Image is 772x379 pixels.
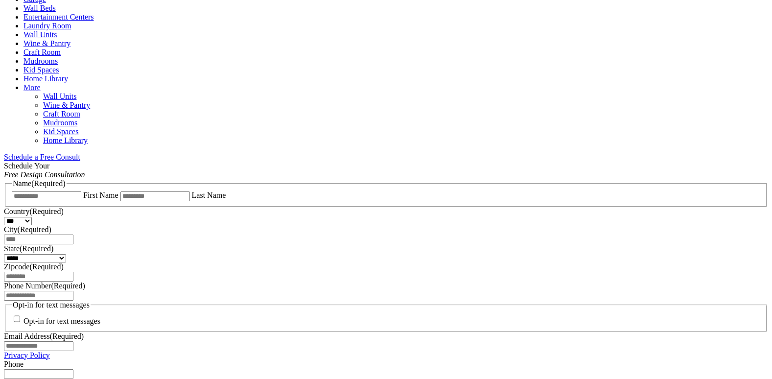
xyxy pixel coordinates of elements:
legend: Opt-in for text messages [12,301,91,309]
label: Country [4,207,64,215]
a: Home Library [43,136,88,144]
a: Craft Room [43,110,80,118]
label: Zipcode [4,262,64,271]
span: Schedule Your [4,162,85,179]
span: (Required) [18,225,51,234]
a: Wine & Pantry [43,101,90,109]
span: (Required) [31,179,65,188]
a: Wine & Pantry [23,39,70,47]
span: (Required) [29,207,63,215]
a: Mudrooms [43,118,77,127]
a: Mudrooms [23,57,58,65]
a: Wall Beds [23,4,56,12]
label: City [4,225,51,234]
label: Phone [4,360,23,368]
span: (Required) [29,262,63,271]
a: Privacy Policy [4,351,50,359]
a: Wall Units [43,92,76,100]
legend: Name [12,179,67,188]
a: Home Library [23,74,68,83]
label: State [4,244,53,253]
a: Kid Spaces [43,127,78,136]
a: More menu text will display only on big screen [23,83,41,92]
em: Free Design Consultation [4,170,85,179]
a: Entertainment Centers [23,13,94,21]
span: (Required) [50,332,84,340]
span: (Required) [51,282,85,290]
label: Phone Number [4,282,85,290]
a: Schedule a Free Consult (opens a dropdown menu) [4,153,80,161]
label: First Name [83,191,118,199]
span: (Required) [20,244,53,253]
a: Craft Room [23,48,61,56]
a: Kid Spaces [23,66,59,74]
label: Opt-in for text messages [23,317,100,326]
label: Email Address [4,332,84,340]
a: Wall Units [23,30,57,39]
a: Laundry Room [23,22,71,30]
label: Last Name [192,191,226,199]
